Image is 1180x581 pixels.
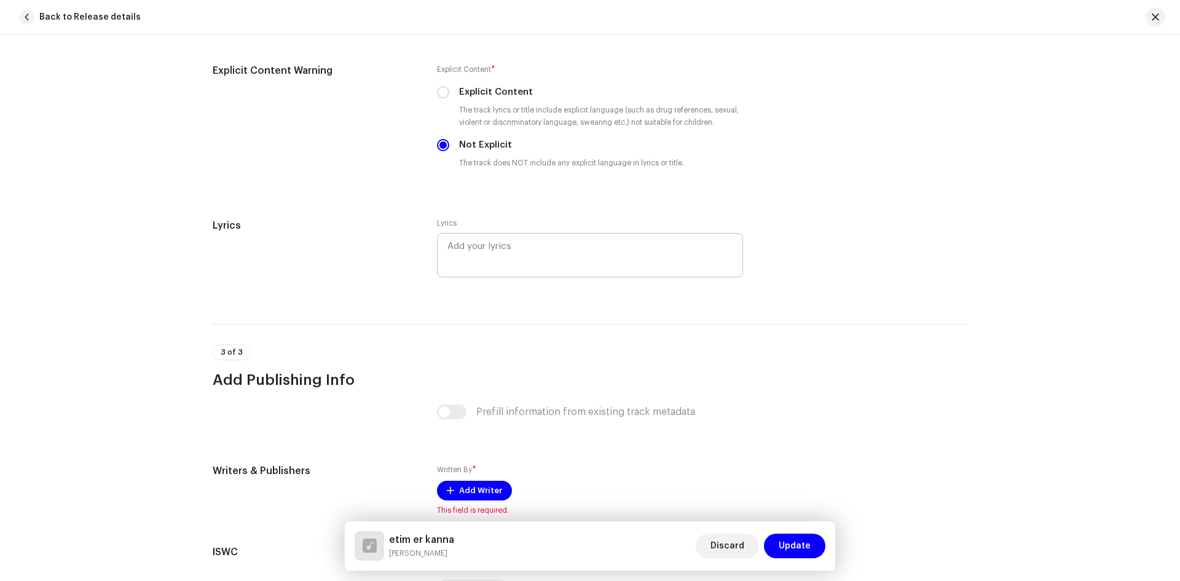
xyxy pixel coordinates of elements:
small: Explicit Content [437,63,491,76]
label: Explicit Content [459,85,533,99]
button: Update [764,534,825,558]
h3: Add Publishing Info [213,370,967,390]
small: Written By [437,466,472,473]
h5: Writers & Publishers [213,464,417,478]
button: Discard [696,534,759,558]
small: The track lyrics or title include explicit language (such as drug references, sexual, violent or ... [457,104,743,128]
h5: ISWC [213,545,417,559]
label: Not Explicit [459,138,512,152]
span: 3 of 3 [221,349,243,356]
button: Add Writer [437,481,512,500]
h5: etim er kanna [389,532,454,547]
small: etim er kanna [389,547,454,559]
span: Discard [710,534,744,558]
h5: Lyrics [213,218,417,233]
span: Add Writer [459,478,502,503]
span: This field is required. [437,505,743,515]
span: Update [779,534,811,558]
label: Lyrics [437,218,457,228]
small: The track does NOT include any explicit language in lyrics or title. [457,157,686,169]
h5: Explicit Content Warning [213,63,417,78]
